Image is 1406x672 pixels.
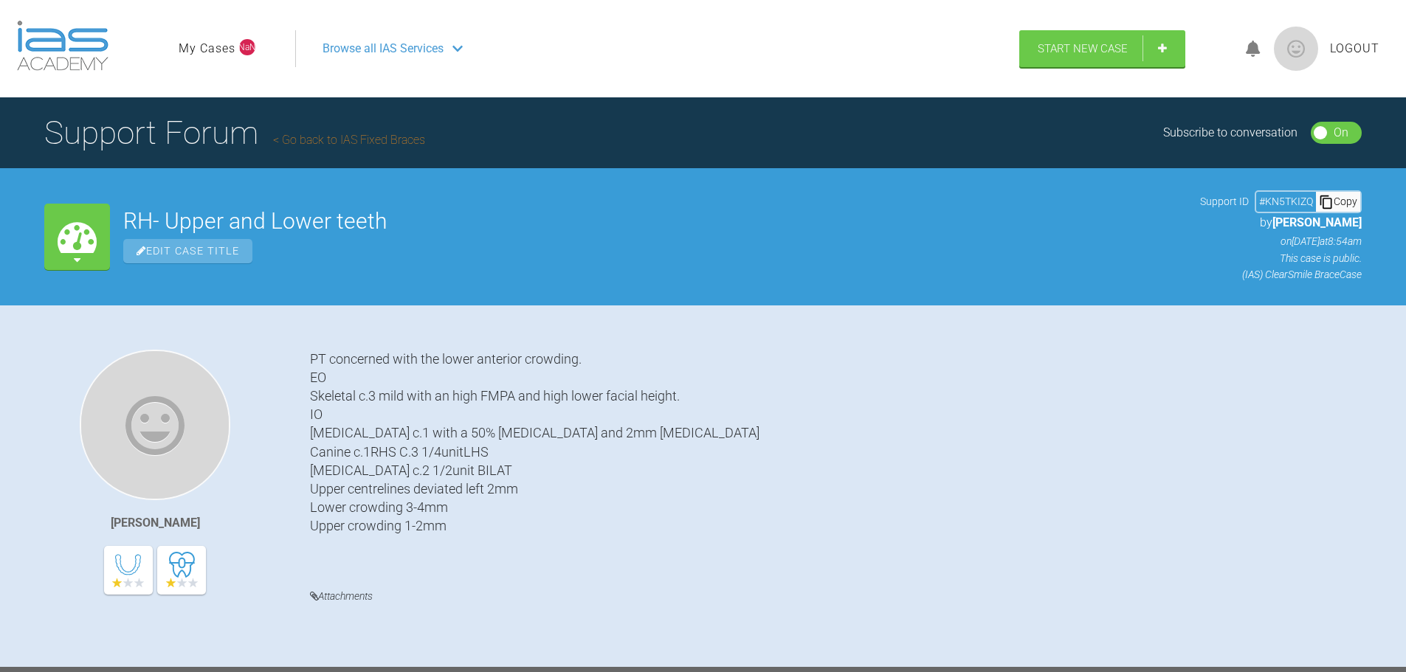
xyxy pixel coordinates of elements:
[1316,192,1360,211] div: Copy
[1334,123,1348,142] div: On
[1330,39,1379,58] a: Logout
[310,587,1362,606] h4: Attachments
[1200,250,1362,266] p: This case is public.
[17,21,108,71] img: logo-light.3e3ef733.png
[1200,266,1362,283] p: (IAS) ClearSmile Brace Case
[310,350,1362,565] div: PT concerned with the lower anterior crowding. EO Skeletal c.3 mild with an high FMPA and high lo...
[1163,123,1298,142] div: Subscribe to conversation
[123,210,1187,232] h2: RH- Upper and Lower teeth
[1038,42,1128,55] span: Start New Case
[1274,27,1318,71] img: profile.png
[1256,193,1316,209] div: # KN5TKIZQ
[123,239,252,263] span: Edit Case Title
[80,350,230,500] img: Azffar Din
[323,39,444,58] span: Browse all IAS Services
[1200,193,1249,209] span: Support ID
[1019,30,1185,67] a: Start New Case
[1272,215,1362,229] span: [PERSON_NAME]
[239,39,255,55] span: NaN
[1200,233,1362,249] p: on [DATE] at 8:54am
[273,133,425,147] a: Go back to IAS Fixed Braces
[44,107,425,159] h1: Support Forum
[111,513,200,533] div: [PERSON_NAME]
[1200,213,1362,232] p: by
[179,39,235,58] a: My Cases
